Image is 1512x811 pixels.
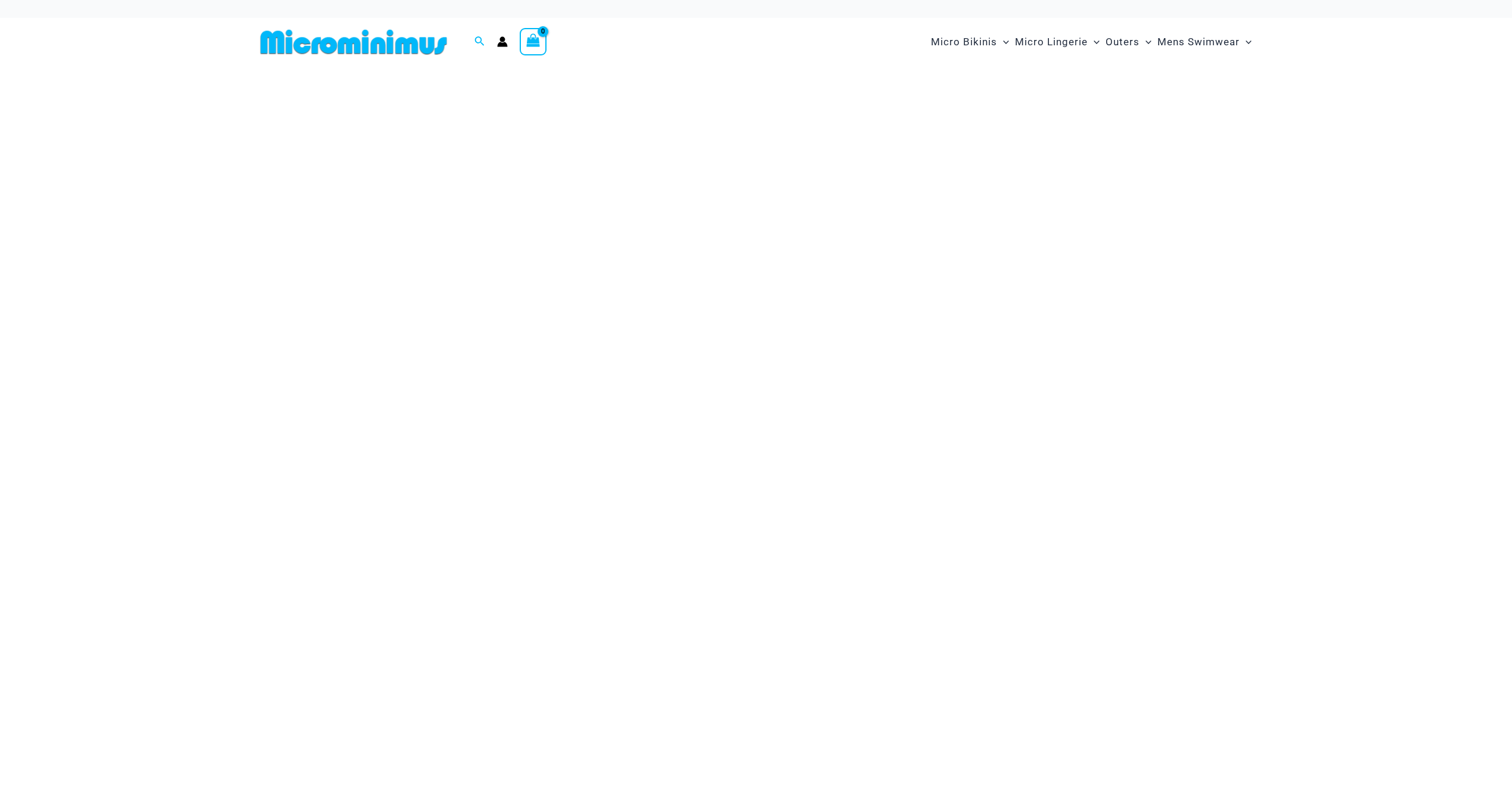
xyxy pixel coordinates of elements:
[497,36,508,47] a: Account icon link
[1140,27,1151,57] span: Menu Toggle
[997,27,1009,57] span: Menu Toggle
[474,35,485,49] a: Search icon link
[1240,27,1252,57] span: Menu Toggle
[520,28,547,55] a: View Shopping Cart, empty
[1106,27,1140,57] span: Outers
[931,27,997,57] span: Micro Bikinis
[256,29,452,55] img: MM SHOP LOGO FLAT
[1015,27,1088,57] span: Micro Lingerie
[1157,27,1240,57] span: Mens Swimwear
[1103,24,1154,60] a: OutersMenu ToggleMenu Toggle
[1088,27,1100,57] span: Menu Toggle
[926,22,1257,62] nav: Site Navigation
[1154,24,1255,60] a: Mens SwimwearMenu ToggleMenu Toggle
[1012,24,1103,60] a: Micro LingerieMenu ToggleMenu Toggle
[928,24,1012,60] a: Micro BikinisMenu ToggleMenu Toggle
